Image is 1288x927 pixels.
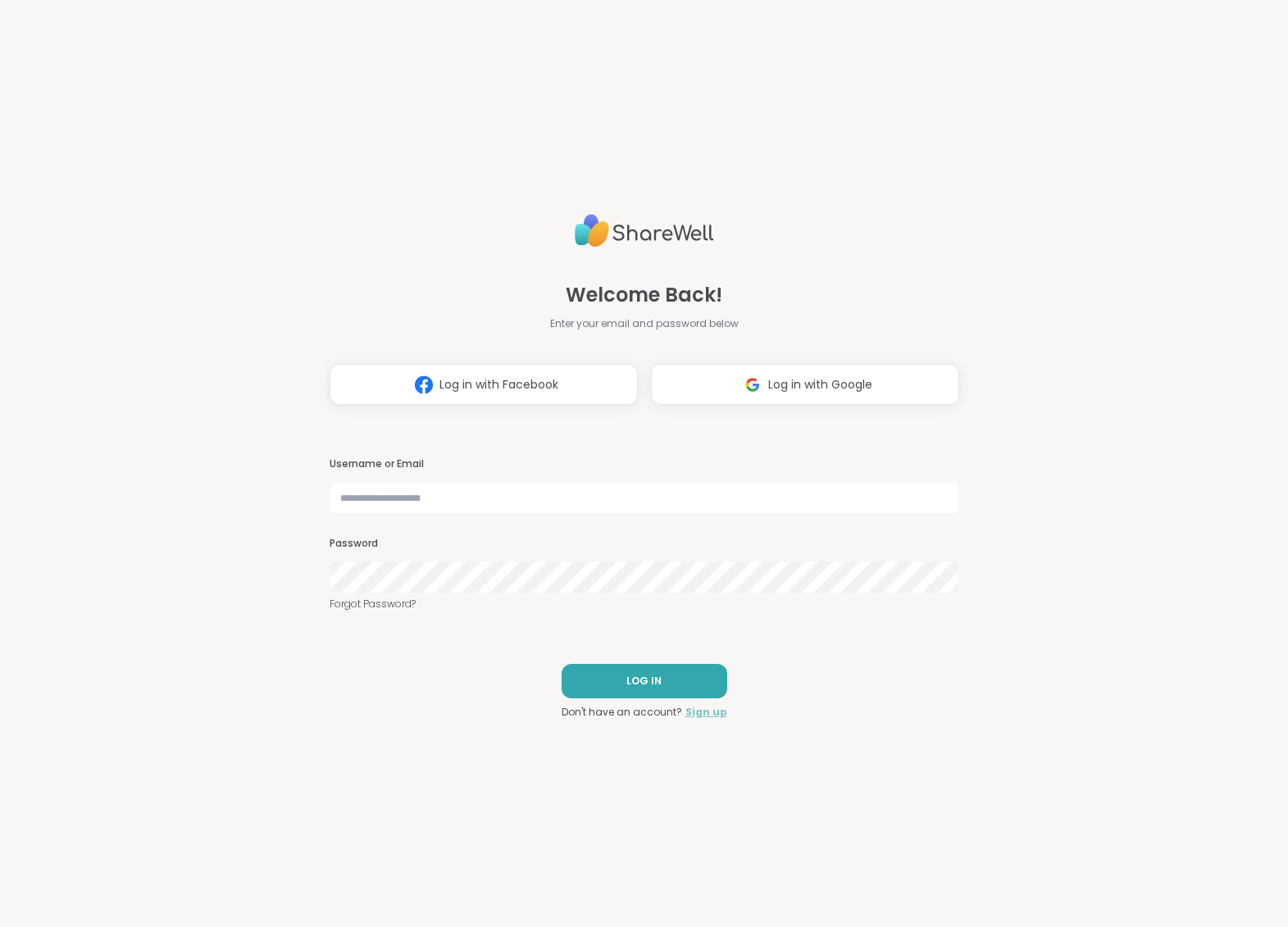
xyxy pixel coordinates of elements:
[408,370,439,400] img: ShareWell Logomark
[626,674,662,688] span: LOG IN
[768,376,872,393] span: Log in with Google
[685,705,727,720] a: Sign up
[566,280,722,310] span: Welcome Back!
[562,705,682,720] span: Don't have an account?
[575,207,714,254] img: ShareWell Logo
[550,316,739,331] span: Enter your email and password below
[562,664,727,698] button: LOG IN
[330,364,638,405] button: Log in with Facebook
[330,597,959,611] a: Forgot Password?
[737,370,768,400] img: ShareWell Logomark
[439,376,558,393] span: Log in with Facebook
[330,457,959,471] h3: Username or Email
[330,537,959,551] h3: Password
[651,364,959,405] button: Log in with Google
